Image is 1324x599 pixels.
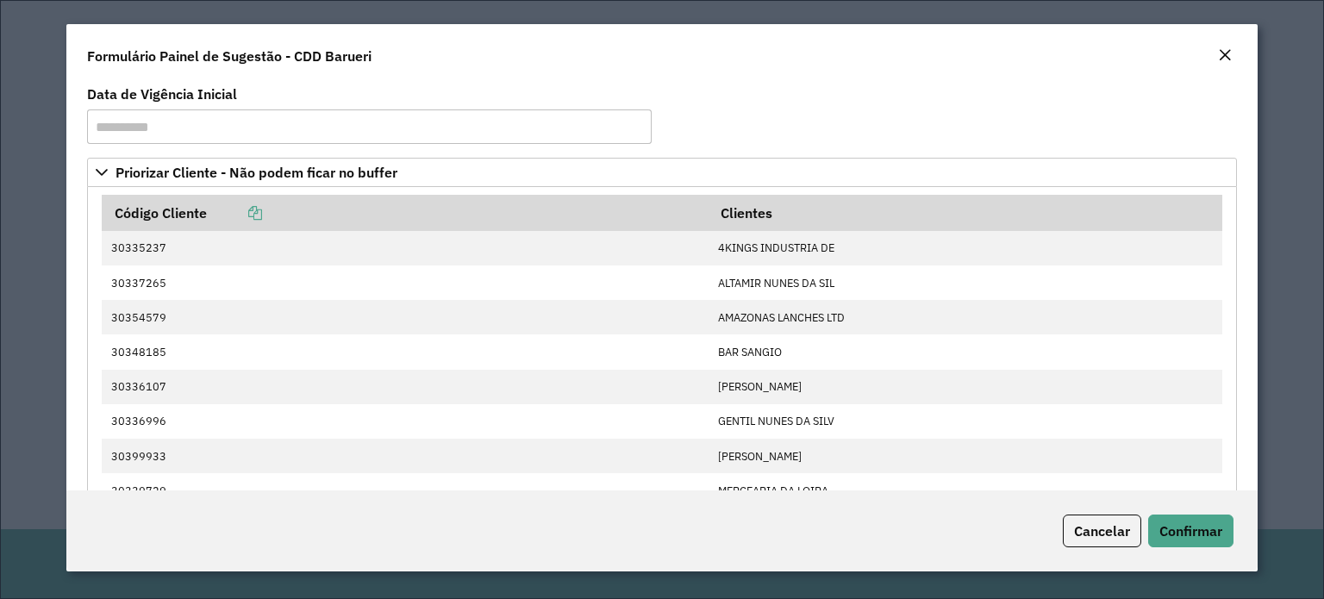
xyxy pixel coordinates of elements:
button: Confirmar [1148,515,1233,547]
td: [PERSON_NAME] [709,439,1222,473]
td: ALTAMIR NUNES DA SIL [709,265,1222,300]
td: 4KINGS INDUSTRIA DE [709,231,1222,265]
td: MERCEARIA DA LOIRA [709,473,1222,508]
td: 30339729 [102,473,709,508]
span: Cancelar [1074,522,1130,540]
td: 30336107 [102,370,709,404]
td: 30335237 [102,231,709,265]
td: 30336996 [102,404,709,439]
em: Fechar [1218,48,1232,62]
th: Clientes [709,195,1222,231]
span: Confirmar [1159,522,1222,540]
a: Priorizar Cliente - Não podem ficar no buffer [87,158,1237,187]
td: 30348185 [102,334,709,369]
span: Priorizar Cliente - Não podem ficar no buffer [116,165,397,179]
a: Copiar [207,204,262,222]
label: Data de Vigência Inicial [87,84,237,104]
button: Close [1213,45,1237,67]
td: [PERSON_NAME] [709,370,1222,404]
th: Código Cliente [102,195,709,231]
td: BAR SANGIO [709,334,1222,369]
td: 30337265 [102,265,709,300]
button: Cancelar [1063,515,1141,547]
td: 30354579 [102,300,709,334]
td: AMAZONAS LANCHES LTD [709,300,1222,334]
td: 30399933 [102,439,709,473]
h4: Formulário Painel de Sugestão - CDD Barueri [87,46,372,66]
td: GENTIL NUNES DA SILV [709,404,1222,439]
